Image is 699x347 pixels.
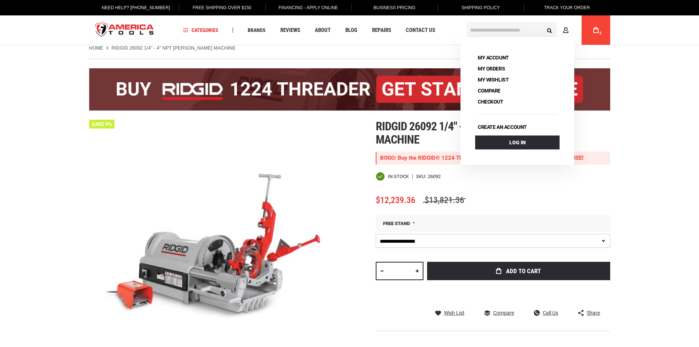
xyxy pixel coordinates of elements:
a: Compare [475,86,503,96]
strong: RIDGID 26092 1/4" - 4" NPT [PERSON_NAME] MACHINE [112,45,236,51]
a: My Orders [475,64,507,74]
strong: SKU [416,174,428,179]
a: Wish List [435,310,465,316]
button: Add to Cart [427,262,610,280]
a: Create an account [475,122,529,132]
div: 26092 [428,174,441,179]
span: Ridgid 26092 1/4" - 4" npt [PERSON_NAME] machine [376,119,572,147]
a: Compare [484,310,514,316]
a: store logo [89,17,160,44]
a: Home [89,45,103,51]
a: Repairs [369,25,394,35]
a: Log In [475,135,560,149]
span: Reviews [280,28,300,33]
span: Categories [183,28,218,33]
span: Repairs [372,28,391,33]
span: Add to Cart [506,268,541,274]
a: 0 [589,15,603,45]
span: Brands [248,28,266,33]
span: Contact Us [406,28,435,33]
a: My Wishlist [475,75,511,85]
span: About [315,28,331,33]
a: My Account [475,53,511,63]
a: Contact Us [403,25,438,35]
a: Checkout [475,97,506,107]
span: Wish List [444,310,465,315]
span: Share [587,310,600,315]
div: Availability [376,172,409,181]
span: Shipping Policy [462,5,500,10]
img: America Tools [89,17,160,44]
span: $12,239.36 [376,195,415,205]
button: Search [543,23,557,37]
a: Brands [244,25,269,35]
span: Call Us [543,310,558,315]
a: Reviews [277,25,303,35]
span: $13,821.36 [423,195,466,205]
span: Blog [345,28,357,33]
iframe: Secure express checkout frame [426,282,612,285]
img: BOGO: Buy the RIDGID® 1224 Threader (26092), get the 92467 200A Stand FREE! [89,68,610,111]
div: BOGO: Buy the RIDGID® 1224 Threader (26092), get the 92467 200A Stand FREE! [376,152,610,165]
a: Blog [342,25,361,35]
a: Categories [180,25,222,35]
span: Free Stand [383,221,410,226]
a: About [312,25,334,35]
span: 0 [600,31,602,35]
span: In stock [388,174,409,179]
a: Call Us [534,310,558,316]
span: Compare [493,310,514,315]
